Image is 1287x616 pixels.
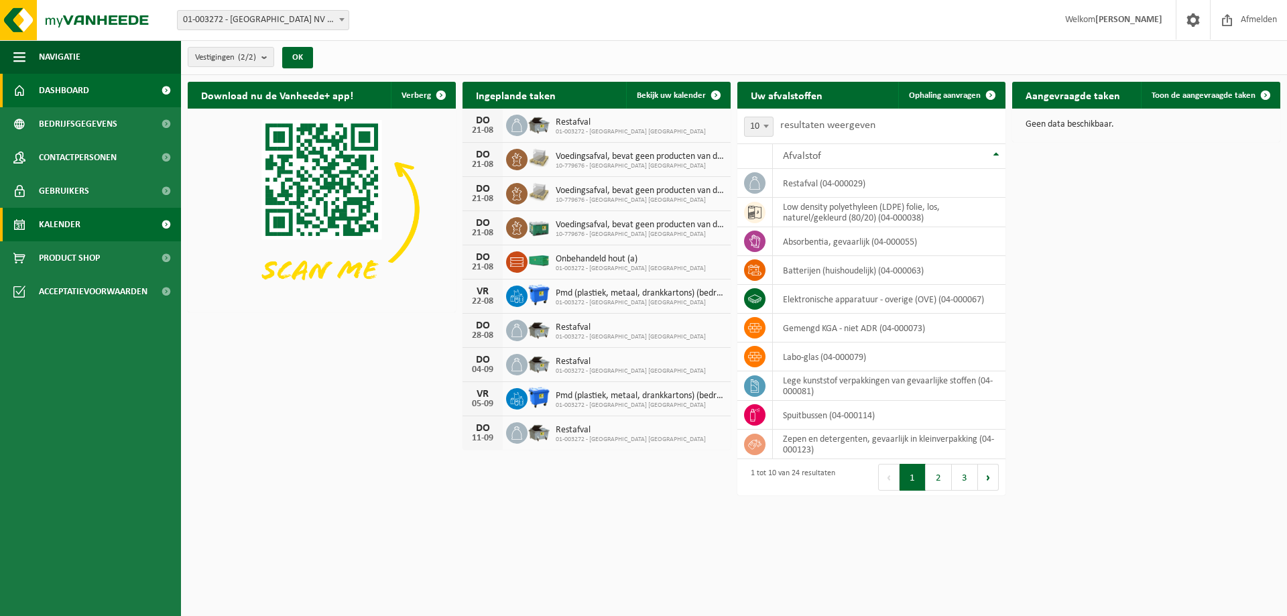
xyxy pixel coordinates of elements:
div: 21-08 [469,194,496,204]
span: 01-003272 - [GEOGRAPHIC_DATA] [GEOGRAPHIC_DATA] [556,299,724,307]
span: Gebruikers [39,174,89,208]
span: 10-779676 - [GEOGRAPHIC_DATA] [GEOGRAPHIC_DATA] [556,162,724,170]
div: 21-08 [469,126,496,135]
div: DO [469,355,496,365]
span: 10 [744,117,774,137]
span: Voedingsafval, bevat geen producten van dierlijke oorsprong, gemengde verpakking... [556,220,724,231]
td: labo-glas (04-000079) [773,343,1005,371]
span: 01-003272 - [GEOGRAPHIC_DATA] [GEOGRAPHIC_DATA] [556,436,706,444]
span: Restafval [556,425,706,436]
img: Download de VHEPlus App [188,109,456,310]
img: WB-1100-HPE-BE-01 [528,386,550,409]
span: 10-779676 - [GEOGRAPHIC_DATA] [GEOGRAPHIC_DATA] [556,231,724,239]
img: LP-PA-00000-WDN-11 [528,147,550,170]
span: Onbehandeld hout (a) [556,254,706,265]
label: resultaten weergeven [780,120,875,131]
span: Bekijk uw kalender [637,91,706,100]
button: Verberg [391,82,454,109]
div: 11-09 [469,434,496,443]
button: Vestigingen(2/2) [188,47,274,67]
h2: Ingeplande taken [463,82,569,108]
span: Acceptatievoorwaarden [39,275,147,308]
img: WB-5000-GAL-GY-01 [528,318,550,341]
img: WB-5000-GAL-GY-01 [528,113,550,135]
span: Kalender [39,208,80,241]
img: WB-5000-GAL-GY-01 [528,352,550,375]
div: DO [469,115,496,126]
div: 21-08 [469,263,496,272]
div: DO [469,252,496,263]
div: DO [469,218,496,229]
span: Vestigingen [195,48,256,68]
span: 01-003272 - [GEOGRAPHIC_DATA] [GEOGRAPHIC_DATA] [556,128,706,136]
span: Pmd (plastiek, metaal, drankkartons) (bedrijven) [556,391,724,402]
span: Voedingsafval, bevat geen producten van dierlijke oorsprong, gemengde verpakking... [556,186,724,196]
span: Dashboard [39,74,89,107]
button: Previous [878,464,900,491]
td: batterijen (huishoudelijk) (04-000063) [773,256,1005,285]
button: Next [978,464,999,491]
td: spuitbussen (04-000114) [773,401,1005,430]
td: absorbentia, gevaarlijk (04-000055) [773,227,1005,256]
button: 1 [900,464,926,491]
span: 10 [745,117,773,136]
span: Voedingsafval, bevat geen producten van dierlijke oorsprong, gemengde verpakking... [556,151,724,162]
span: Restafval [556,117,706,128]
span: 10-779676 - [GEOGRAPHIC_DATA] [GEOGRAPHIC_DATA] [556,196,724,204]
span: Verberg [402,91,431,100]
div: VR [469,389,496,399]
img: LP-PA-00000-WDN-11 [528,181,550,204]
span: 01-003272 - [GEOGRAPHIC_DATA] [GEOGRAPHIC_DATA] [556,367,706,375]
span: Contactpersonen [39,141,117,174]
button: 3 [952,464,978,491]
img: HK-XC-40-GN-00 [528,255,550,267]
span: Ophaling aanvragen [909,91,981,100]
td: zepen en detergenten, gevaarlijk in kleinverpakking (04-000123) [773,430,1005,459]
span: Navigatie [39,40,80,74]
div: 21-08 [469,229,496,238]
a: Ophaling aanvragen [898,82,1004,109]
div: 05-09 [469,399,496,409]
div: DO [469,423,496,434]
td: elektronische apparatuur - overige (OVE) (04-000067) [773,285,1005,314]
button: 2 [926,464,952,491]
span: 01-003272 - BELGOSUC NV - BEERNEM [177,10,349,30]
div: 21-08 [469,160,496,170]
div: 22-08 [469,297,496,306]
img: PB-LB-0680-HPE-GN-01 [528,215,550,238]
span: 01-003272 - BELGOSUC NV - BEERNEM [178,11,349,29]
span: Product Shop [39,241,100,275]
span: Pmd (plastiek, metaal, drankkartons) (bedrijven) [556,288,724,299]
td: gemengd KGA - niet ADR (04-000073) [773,314,1005,343]
span: Restafval [556,322,706,333]
h2: Download nu de Vanheede+ app! [188,82,367,108]
div: DO [469,149,496,160]
span: 01-003272 - [GEOGRAPHIC_DATA] [GEOGRAPHIC_DATA] [556,265,706,273]
h2: Uw afvalstoffen [737,82,836,108]
div: 28-08 [469,331,496,341]
count: (2/2) [238,53,256,62]
img: WB-1100-HPE-BE-01 [528,284,550,306]
p: Geen data beschikbaar. [1026,120,1267,129]
span: Afvalstof [783,151,821,162]
div: 1 tot 10 van 24 resultaten [744,463,835,492]
a: Bekijk uw kalender [626,82,729,109]
div: VR [469,286,496,297]
div: 04-09 [469,365,496,375]
span: Restafval [556,357,706,367]
td: lege kunststof verpakkingen van gevaarlijke stoffen (04-000081) [773,371,1005,401]
div: DO [469,184,496,194]
td: low density polyethyleen (LDPE) folie, los, naturel/gekleurd (80/20) (04-000038) [773,198,1005,227]
a: Toon de aangevraagde taken [1141,82,1279,109]
span: Toon de aangevraagde taken [1152,91,1255,100]
h2: Aangevraagde taken [1012,82,1133,108]
td: restafval (04-000029) [773,169,1005,198]
strong: [PERSON_NAME] [1095,15,1162,25]
span: 01-003272 - [GEOGRAPHIC_DATA] [GEOGRAPHIC_DATA] [556,333,706,341]
img: WB-5000-GAL-GY-01 [528,420,550,443]
div: DO [469,320,496,331]
span: 01-003272 - [GEOGRAPHIC_DATA] [GEOGRAPHIC_DATA] [556,402,724,410]
button: OK [282,47,313,68]
span: Bedrijfsgegevens [39,107,117,141]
